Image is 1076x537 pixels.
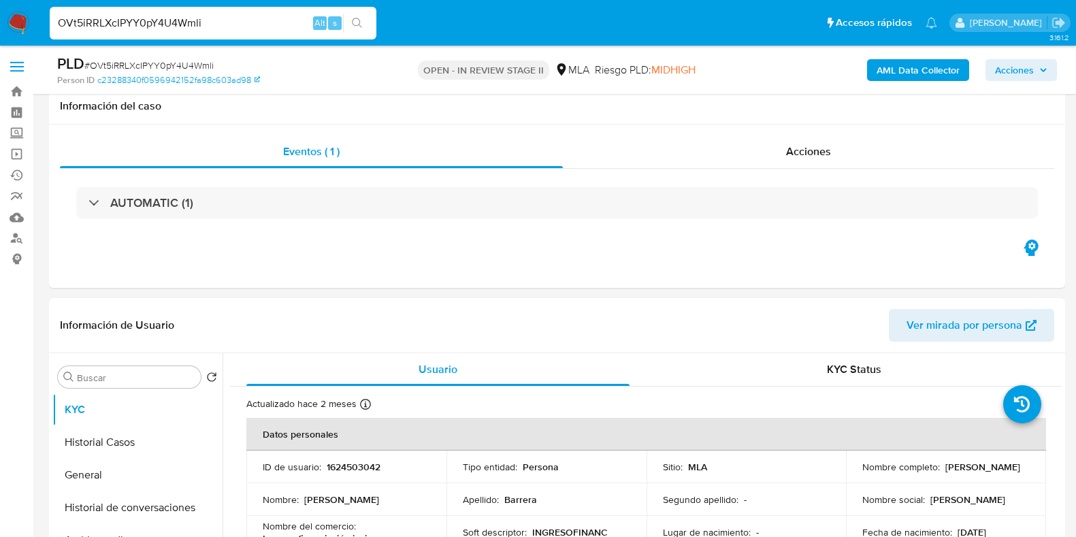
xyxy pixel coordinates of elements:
[926,17,937,29] a: Notificaciones
[77,372,195,384] input: Buscar
[688,461,707,473] p: MLA
[907,309,1022,342] span: Ver mirada por persona
[206,372,217,387] button: Volver al orden por defecto
[877,59,960,81] b: AML Data Collector
[889,309,1054,342] button: Ver mirada por persona
[304,493,379,506] p: [PERSON_NAME]
[504,493,537,506] p: Barrera
[283,144,340,159] span: Eventos ( 1 )
[663,493,738,506] p: Segundo apellido :
[945,461,1020,473] p: [PERSON_NAME]
[60,319,174,332] h1: Información de Usuario
[555,63,589,78] div: MLA
[333,16,337,29] span: s
[930,493,1005,506] p: [PERSON_NAME]
[263,461,321,473] p: ID de usuario :
[651,62,696,78] span: MIDHIGH
[995,59,1034,81] span: Acciones
[63,372,74,383] button: Buscar
[836,16,912,30] span: Accesos rápidos
[52,426,223,459] button: Historial Casos
[246,397,357,410] p: Actualizado hace 2 meses
[343,14,371,33] button: search-icon
[862,493,925,506] p: Nombre social :
[419,361,457,377] span: Usuario
[663,461,683,473] p: Sitio :
[418,61,549,80] p: OPEN - IN REVIEW STAGE II
[523,461,559,473] p: Persona
[110,195,193,210] h3: AUTOMATIC (1)
[862,461,940,473] p: Nombre completo :
[84,59,214,72] span: # OVt5iRRLXcIPYY0pY4U4Wmli
[57,74,95,86] b: Person ID
[1051,16,1066,30] a: Salir
[52,491,223,524] button: Historial de conversaciones
[827,361,881,377] span: KYC Status
[97,74,260,86] a: c23288340f0596942152fa98c603ad98
[57,52,84,74] b: PLD
[985,59,1057,81] button: Acciones
[52,459,223,491] button: General
[970,16,1047,29] p: florencia.lera@mercadolibre.com
[463,493,499,506] p: Apellido :
[744,493,747,506] p: -
[76,187,1038,218] div: AUTOMATIC (1)
[52,393,223,426] button: KYC
[327,461,380,473] p: 1624503042
[463,461,517,473] p: Tipo entidad :
[867,59,969,81] button: AML Data Collector
[314,16,325,29] span: Alt
[50,14,376,32] input: Buscar usuario o caso...
[246,418,1046,451] th: Datos personales
[786,144,831,159] span: Acciones
[263,493,299,506] p: Nombre :
[60,99,1054,113] h1: Información del caso
[263,520,356,532] p: Nombre del comercio :
[595,63,696,78] span: Riesgo PLD:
